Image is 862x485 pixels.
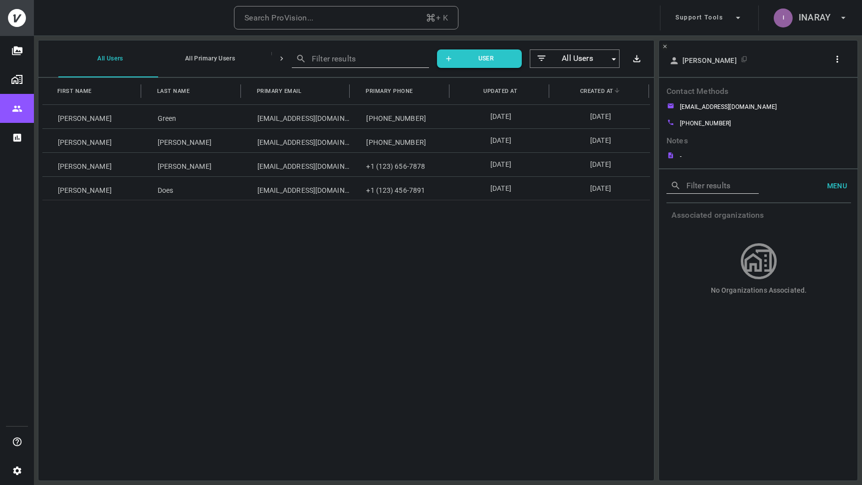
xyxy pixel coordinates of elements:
[242,105,351,128] div: [EMAIL_ADDRESS][DOMAIN_NAME]
[142,177,242,200] div: Does
[662,43,668,49] svg: Close Side Panel
[244,11,314,25] div: Search ProVision...
[774,8,793,27] div: I
[142,129,242,152] div: [PERSON_NAME]
[666,86,851,102] p: Contact Methods
[550,177,650,200] div: [DATE]
[242,129,351,152] div: [EMAIL_ADDRESS][DOMAIN_NAME]
[548,53,607,64] span: All Users
[550,105,650,128] div: [DATE]
[580,86,614,96] span: Created At
[351,177,450,200] div: +1 (123) 456-7891
[258,40,358,77] button: Users not associated with an organization
[661,42,669,50] button: Close Side Panel
[680,152,681,161] p: -
[158,40,258,77] button: All Primary Users
[366,86,413,96] span: Primary Phone
[799,10,831,25] h6: INARAY
[711,285,807,296] p: No Organizations Associated.
[671,5,747,30] button: Support Tools
[142,153,242,176] div: [PERSON_NAME]
[450,129,550,152] div: [DATE]
[483,86,517,96] span: Updated At
[11,73,23,85] img: Organizations page icon
[351,129,450,152] div: [PHONE_NUMBER]
[450,177,550,200] div: [DATE]
[426,11,448,25] div: + K
[450,153,550,176] div: [DATE]
[142,105,242,128] div: Green
[682,56,737,65] p: [PERSON_NAME]
[550,129,650,152] div: [DATE]
[680,102,777,111] p: [EMAIL_ADDRESS][DOMAIN_NAME]
[437,49,522,68] button: User
[770,5,853,30] button: IINARAY
[58,40,158,77] button: All Users
[312,51,415,66] input: Filter results
[351,153,450,176] div: +1 (123) 656-7878
[42,129,142,152] div: [PERSON_NAME]
[819,177,851,195] button: Menu
[42,105,142,128] div: [PERSON_NAME]
[57,86,92,96] span: First Name
[242,177,351,200] div: [EMAIL_ADDRESS][DOMAIN_NAME]
[42,177,142,200] div: [PERSON_NAME]
[42,153,142,176] div: [PERSON_NAME]
[659,203,859,227] h6: Associated organizations
[686,178,744,193] input: Filter results
[550,153,650,176] div: [DATE]
[450,105,550,128] div: [DATE]
[242,153,351,176] div: [EMAIL_ADDRESS][DOMAIN_NAME]
[257,86,302,96] span: Primary Email
[628,49,646,68] button: Export results
[680,119,731,128] p: [PHONE_NUMBER]
[234,6,458,30] button: Search ProVision...+ K
[666,135,851,152] p: Contact Methods
[157,86,190,96] span: Last Name
[351,105,450,128] div: [PHONE_NUMBER]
